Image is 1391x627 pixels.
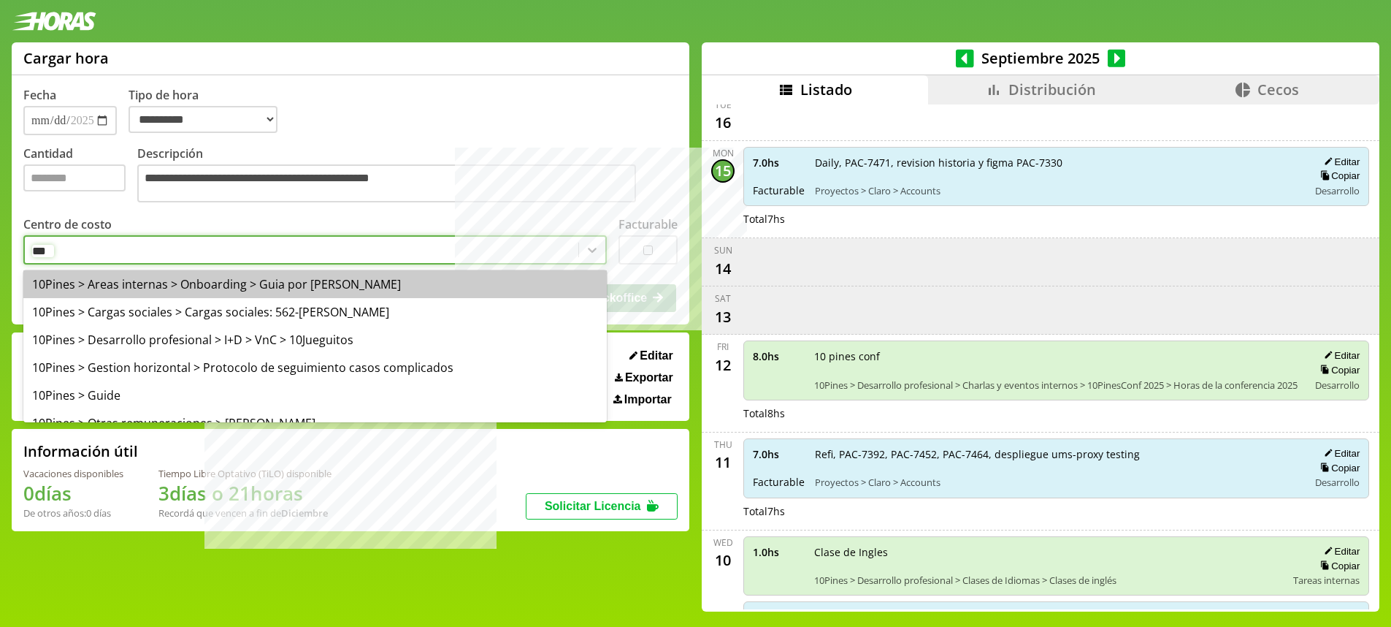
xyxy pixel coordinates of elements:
[711,451,735,474] div: 11
[137,145,678,206] label: Descripción
[743,406,1369,420] div: Total 8 hs
[158,467,332,480] div: Tiempo Libre Optativo (TiLO) disponible
[743,212,1369,226] div: Total 7 hs
[625,371,673,384] span: Exportar
[814,545,1283,559] span: Clase de Ingles
[753,349,804,363] span: 8.0 hs
[1316,462,1360,474] button: Copiar
[640,349,672,362] span: Editar
[23,354,607,381] div: 10Pines > Gestion horizontal > Protocolo de seguimiento casos complicados
[714,244,732,256] div: Sun
[753,447,805,461] span: 7.0 hs
[743,504,1369,518] div: Total 7 hs
[1316,364,1360,376] button: Copiar
[815,156,1298,170] span: Daily, PAC-7471, revision historia y figma PAC-7330
[800,80,852,99] span: Listado
[1319,156,1360,168] button: Editar
[1293,574,1360,587] span: Tareas internas
[12,12,96,31] img: logotipo
[625,349,678,363] button: Editar
[23,506,123,520] div: De otros años: 0 días
[618,216,678,232] label: Facturable
[753,156,805,170] span: 7.0 hs
[711,305,735,328] div: 13
[23,298,607,326] div: 10Pines > Cargas sociales > Cargas sociales: 562-[PERSON_NAME]
[715,292,731,305] div: Sat
[1316,560,1360,572] button: Copiar
[23,467,123,480] div: Vacaciones disponibles
[1319,545,1360,558] button: Editar
[1319,447,1360,460] button: Editar
[23,87,56,103] label: Fecha
[624,393,672,406] span: Importar
[711,353,735,376] div: 12
[1315,476,1360,489] span: Desarrollo
[610,370,678,385] button: Exportar
[23,441,138,461] h2: Información útil
[713,536,733,549] div: Wed
[714,438,732,451] div: Thu
[137,164,636,202] textarea: Descripción
[814,379,1298,392] span: 10Pines > Desarrollo profesional > Charlas y eventos internos > 10PinesConf 2025 > Horas de la co...
[23,164,126,191] input: Cantidad
[815,476,1298,489] span: Proyectos > Claro > Accounts
[711,549,735,572] div: 10
[711,256,735,280] div: 14
[711,159,735,183] div: 15
[545,500,641,512] span: Solicitar Licencia
[23,48,109,68] h1: Cargar hora
[717,341,729,353] div: Fri
[1257,80,1299,99] span: Cecos
[129,106,277,133] select: Tipo de hora
[23,409,607,437] div: 10Pines > Otras remuneraciones > [PERSON_NAME]
[1315,184,1360,197] span: Desarrollo
[1316,170,1360,182] button: Copiar
[129,87,289,135] label: Tipo de hora
[753,183,805,197] span: Facturable
[526,493,678,520] button: Solicitar Licencia
[815,447,1298,461] span: Refi, PAC-7392, PAC-7452, PAC-7464, despliegue ums-proxy testing
[702,104,1379,609] div: scrollable content
[23,381,607,409] div: 10Pines > Guide
[23,270,607,298] div: 10Pines > Areas internas > Onboarding > Guia por [PERSON_NAME]
[711,111,735,134] div: 16
[753,545,804,559] span: 1.0 hs
[713,147,734,159] div: Mon
[815,184,1298,197] span: Proyectos > Claro > Accounts
[1319,349,1360,362] button: Editar
[23,326,607,354] div: 10Pines > Desarrollo profesional > I+D > VnC > 10Jueguitos
[715,99,732,111] div: Tue
[158,506,332,520] div: Recordá que vencen a fin de
[1008,80,1096,99] span: Distribución
[281,506,328,520] b: Diciembre
[814,574,1283,587] span: 10Pines > Desarrollo profesional > Clases de Idiomas > Clases de inglés
[974,48,1108,68] span: Septiembre 2025
[1315,379,1360,392] span: Desarrollo
[23,480,123,506] h1: 0 días
[753,475,805,489] span: Facturable
[23,216,112,232] label: Centro de costo
[158,480,332,506] h1: 3 días o 21 horas
[814,349,1298,363] span: 10 pines conf
[23,145,137,206] label: Cantidad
